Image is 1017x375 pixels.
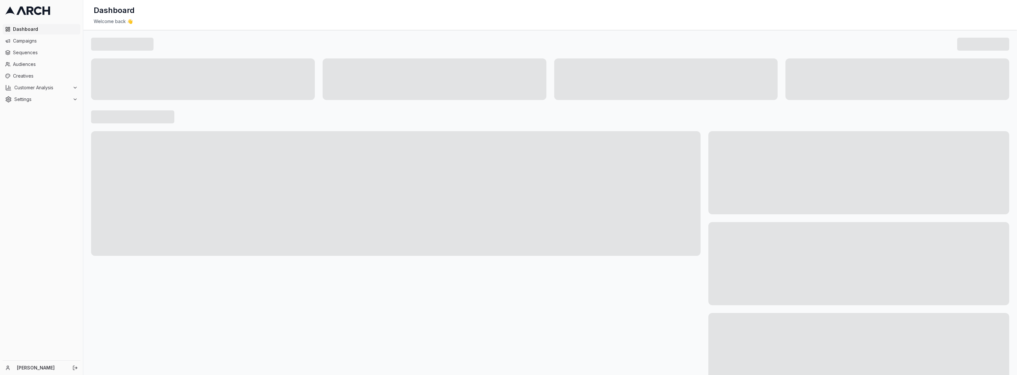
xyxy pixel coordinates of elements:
[13,61,78,68] span: Audiences
[13,49,78,56] span: Sequences
[94,5,135,16] h1: Dashboard
[3,82,80,93] button: Customer Analysis
[13,73,78,79] span: Creatives
[13,38,78,44] span: Campaigns
[3,36,80,46] a: Campaigns
[3,94,80,105] button: Settings
[3,71,80,81] a: Creatives
[3,59,80,69] a: Audiences
[14,96,70,103] span: Settings
[3,47,80,58] a: Sequences
[71,363,80,372] button: Log out
[17,365,65,371] a: [PERSON_NAME]
[3,24,80,34] a: Dashboard
[14,84,70,91] span: Customer Analysis
[13,26,78,32] span: Dashboard
[94,18,1007,25] div: Welcome back 👋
